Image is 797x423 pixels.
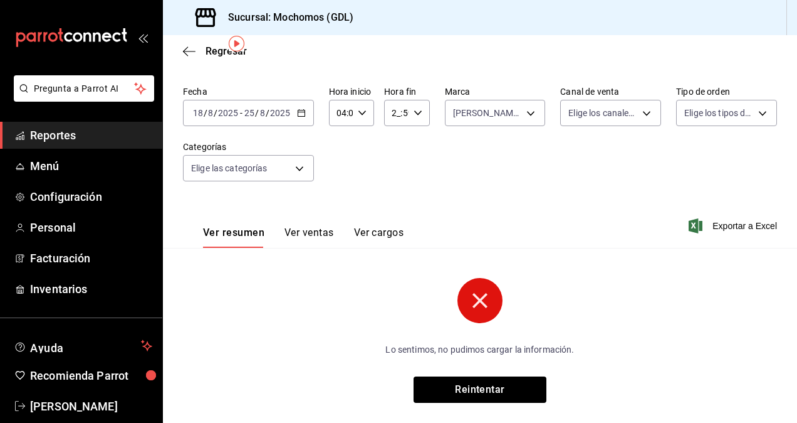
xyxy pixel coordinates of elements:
label: Categorías [183,142,314,151]
div: navigation tabs [203,227,404,248]
button: Regresar [183,45,247,57]
button: Ver resumen [203,227,264,248]
span: Recomienda Parrot [30,367,152,384]
button: Ver ventas [284,227,334,248]
input: ---- [217,108,239,118]
span: Reportes [30,127,152,144]
button: Reintentar [414,377,546,403]
label: Marca [445,87,546,96]
span: Elige los canales de venta [568,107,638,119]
img: Tooltip marker [229,36,244,51]
span: Elige los tipos de orden [684,107,754,119]
span: / [214,108,217,118]
span: / [266,108,269,118]
span: / [255,108,259,118]
p: Lo sentimos, no pudimos cargar la información. [307,343,653,356]
label: Fecha [183,87,314,96]
span: [PERSON_NAME] [30,398,152,415]
span: Configuración [30,188,152,205]
label: Hora fin [384,87,429,96]
button: open_drawer_menu [138,33,148,43]
span: Ayuda [30,338,136,353]
span: / [204,108,207,118]
label: Tipo de orden [676,87,777,96]
span: Pregunta a Parrot AI [34,82,135,95]
span: - [240,108,242,118]
span: Facturación [30,250,152,267]
span: [PERSON_NAME] (GDL) [453,107,523,119]
input: -- [207,108,214,118]
button: Exportar a Excel [691,218,777,233]
input: ---- [269,108,291,118]
span: Inventarios [30,281,152,297]
input: -- [259,108,266,118]
h3: Sucursal: Mochomos (GDL) [218,10,353,25]
button: Ver cargos [354,227,404,248]
a: Pregunta a Parrot AI [9,91,154,104]
button: Pregunta a Parrot AI [14,75,154,102]
label: Canal de venta [560,87,661,96]
span: Personal [30,219,152,236]
input: -- [244,108,255,118]
span: Regresar [206,45,247,57]
input: -- [192,108,204,118]
span: Menú [30,158,152,174]
label: Hora inicio [329,87,374,96]
span: Elige las categorías [191,162,268,174]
